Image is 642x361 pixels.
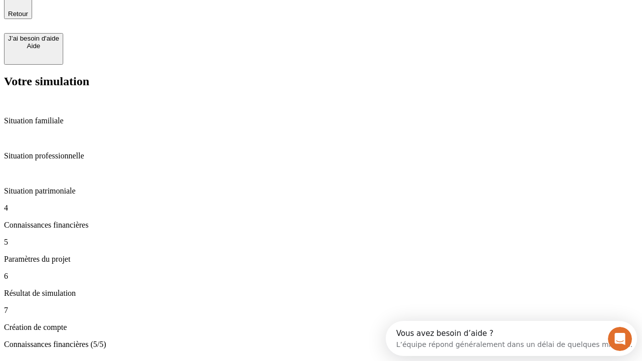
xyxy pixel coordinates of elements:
p: Connaissances financières (5/5) [4,340,638,349]
p: Situation patrimoniale [4,187,638,196]
p: Connaissances financières [4,221,638,230]
p: Résultat de simulation [4,289,638,298]
div: L’équipe répond généralement dans un délai de quelques minutes. [11,17,247,27]
span: Retour [8,10,28,18]
p: 7 [4,306,638,315]
iframe: Intercom live chat [608,327,632,351]
p: Situation professionnelle [4,151,638,160]
h2: Votre simulation [4,75,638,88]
div: Ouvrir le Messenger Intercom [4,4,276,32]
div: Vous avez besoin d’aide ? [11,9,247,17]
p: Création de compte [4,323,638,332]
p: 5 [4,238,638,247]
p: Situation familiale [4,116,638,125]
p: 4 [4,204,638,213]
p: Paramètres du projet [4,255,638,264]
div: Aide [8,42,59,50]
p: 6 [4,272,638,281]
iframe: Intercom live chat discovery launcher [386,321,637,356]
button: J’ai besoin d'aideAide [4,33,63,65]
div: J’ai besoin d'aide [8,35,59,42]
